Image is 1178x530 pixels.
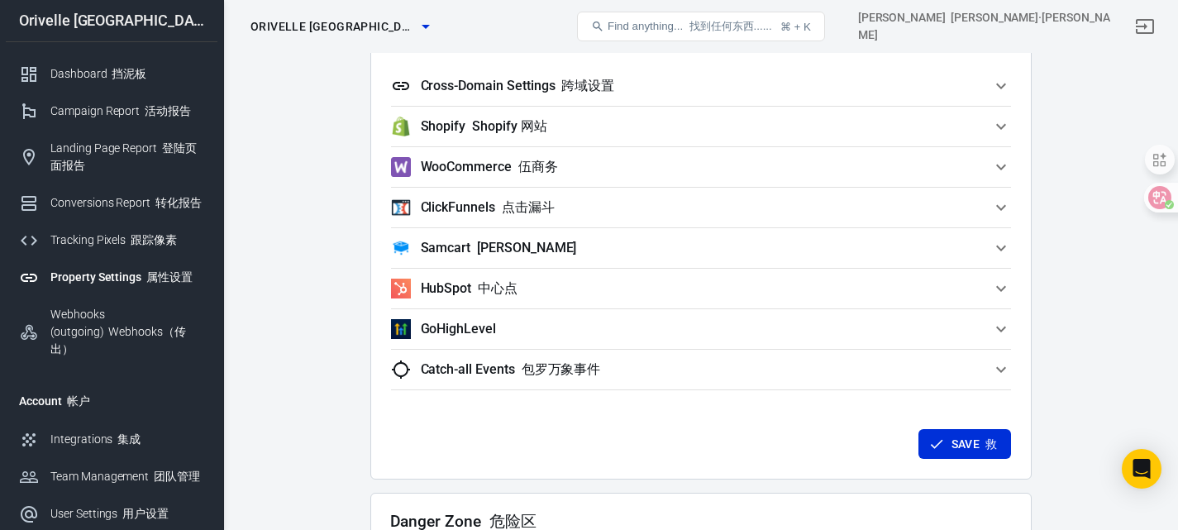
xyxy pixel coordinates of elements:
[391,309,1011,349] button: GoHighLevelGoHighLevel
[421,199,555,216] h5: ClickFunnels
[780,21,811,33] div: ⌘ + K
[145,104,191,117] font: 活动报告
[50,141,197,172] font: 登陆页面报告
[421,118,547,135] h5: Shopify
[502,199,555,215] font: 点击漏斗
[6,296,217,368] a: Webhooks (outgoing) Webhooks（传出）
[985,437,997,451] font: 救
[6,421,217,458] a: Integrations 集成
[391,319,411,339] img: GoHighLevel
[6,458,217,495] a: Team Management 团队管理
[6,259,217,296] a: Property Settings 属性设置
[421,321,496,337] h5: GoHighLevel
[391,188,1011,227] button: ClickFunnelsClickFunnels 点击漏斗
[6,93,217,130] a: Campaign Report 活动报告
[50,65,204,83] div: Dashboard
[689,20,772,32] font: 找到任何东西......
[522,361,601,377] font: 包罗万象事件
[391,198,411,217] img: ClickFunnels
[50,431,204,448] div: Integrations
[50,232,204,249] div: Tracking Pixels
[1125,7,1165,46] a: Sign out
[6,222,217,259] a: Tracking Pixels 跟踪像素
[391,147,1011,187] button: WooCommerceWooCommerce 伍商务
[478,280,517,296] font: 中心点
[154,470,200,483] font: 团队管理
[50,468,204,485] div: Team Management
[421,361,601,378] h5: Catch-all Events
[50,325,186,356] font: Webhooks（传出）
[131,233,177,246] font: 跟踪像素
[391,269,1011,308] button: HubSpotHubSpot 中心点
[6,184,217,222] a: Conversions Report 转化报告
[391,228,1011,268] button: SamcartSamcart [PERSON_NAME]
[577,12,825,41] button: Find anything... 找到任何东西......⌘ + K
[50,140,204,174] div: Landing Page Report
[50,194,204,212] div: Conversions Report
[122,507,169,520] font: 用户设置
[50,306,204,358] div: Webhooks (outgoing)
[391,279,411,298] img: HubSpot
[608,19,772,34] span: Find anything...
[391,238,411,258] img: Samcart
[50,103,204,120] div: Campaign Report
[50,269,204,286] div: Property Settings
[421,159,558,175] h5: WooCommerce
[472,118,547,134] font: Shopify 网站
[391,157,411,177] img: WooCommerce
[146,270,193,284] font: 属性设置
[112,67,146,80] font: 挡泥板
[117,432,141,446] font: 集成
[155,196,202,209] font: 转化报告
[391,66,1011,106] button: Cross-Domain Settings 跨域设置
[477,240,576,255] font: [PERSON_NAME]
[421,280,517,297] h5: HubSpot
[6,55,217,93] a: Dashboard 挡泥板
[858,9,1118,44] div: Account id: nNfVwVvZ
[391,107,1011,146] button: ShopifyShopify Shopify 网站
[858,11,1110,41] font: [PERSON_NAME]·[PERSON_NAME]
[250,17,416,37] span: Orivelle USA
[421,240,577,256] h5: Samcart
[391,350,1011,389] button: Catch-all Events 包罗万象事件
[50,505,204,523] div: User Settings
[6,381,217,421] li: Account
[561,78,614,93] font: 跨域设置
[421,78,615,94] h5: Cross-Domain Settings
[244,12,436,42] button: Orivelle [GEOGRAPHIC_DATA]
[6,130,217,184] a: Landing Page Report 登陆页面报告
[1122,449,1161,489] div: Open Intercom Messenger
[6,13,217,28] div: Orivelle [GEOGRAPHIC_DATA]
[391,117,411,136] img: Shopify
[918,429,1011,460] button: Save 救
[390,513,537,530] h2: Danger Zone
[518,159,558,174] font: 伍商务
[67,394,90,408] font: 帐户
